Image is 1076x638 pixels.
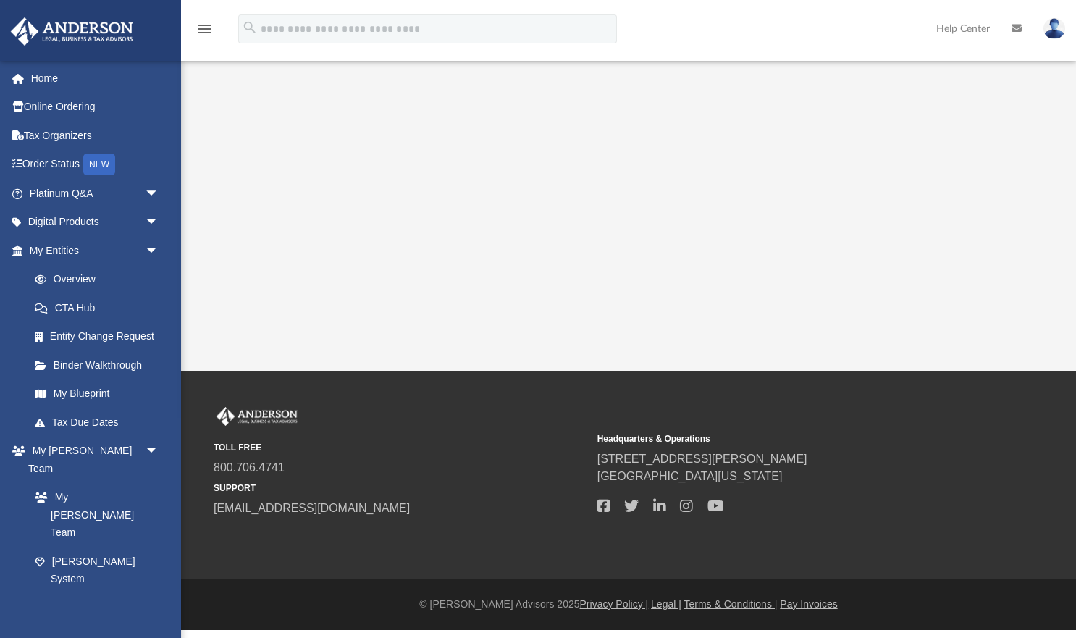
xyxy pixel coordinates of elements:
a: Legal | [651,598,681,610]
small: Headquarters & Operations [597,432,971,445]
small: SUPPORT [214,482,587,495]
i: search [242,20,258,35]
a: menu [196,28,213,38]
a: [GEOGRAPHIC_DATA][US_STATE] [597,470,783,482]
a: [STREET_ADDRESS][PERSON_NAME] [597,453,807,465]
span: arrow_drop_down [145,179,174,209]
a: Privacy Policy | [580,598,649,610]
a: Platinum Q&Aarrow_drop_down [10,179,181,208]
a: My Blueprint [20,379,174,408]
i: menu [196,20,213,38]
a: Terms & Conditions | [684,598,778,610]
span: arrow_drop_down [145,437,174,466]
a: Digital Productsarrow_drop_down [10,208,181,237]
a: Entity Change Request [20,322,181,351]
span: arrow_drop_down [145,236,174,266]
a: Overview [20,265,181,294]
small: TOLL FREE [214,441,587,454]
a: Binder Walkthrough [20,351,181,379]
img: Anderson Advisors Platinum Portal [7,17,138,46]
a: 800.706.4741 [214,461,285,474]
img: User Pic [1043,18,1065,39]
a: [EMAIL_ADDRESS][DOMAIN_NAME] [214,502,410,514]
a: My [PERSON_NAME] Team [20,483,167,547]
a: [PERSON_NAME] System [20,547,174,593]
a: CTA Hub [20,293,181,322]
div: NEW [83,154,115,175]
a: Home [10,64,181,93]
a: My [PERSON_NAME] Teamarrow_drop_down [10,437,174,483]
img: Anderson Advisors Platinum Portal [214,407,300,426]
a: Order StatusNEW [10,150,181,180]
a: Tax Organizers [10,121,181,150]
div: © [PERSON_NAME] Advisors 2025 [181,597,1076,612]
span: arrow_drop_down [145,208,174,238]
a: Tax Due Dates [20,408,181,437]
a: My Entitiesarrow_drop_down [10,236,181,265]
a: Pay Invoices [780,598,837,610]
a: Online Ordering [10,93,181,122]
